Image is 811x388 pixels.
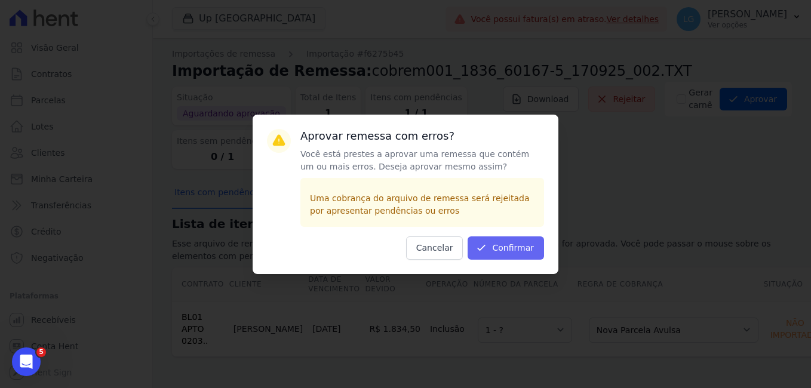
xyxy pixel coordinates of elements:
p: Você está prestes a aprovar uma remessa que contém um ou mais erros. Deseja aprovar mesmo assim? [300,148,544,173]
button: Confirmar [468,236,544,260]
h3: Aprovar remessa com erros? [300,129,544,143]
p: Uma cobrança do arquivo de remessa será rejeitada por apresentar pendências ou erros [310,192,534,217]
iframe: Intercom live chat [12,347,41,376]
span: 5 [36,347,46,357]
button: Cancelar [406,236,463,260]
